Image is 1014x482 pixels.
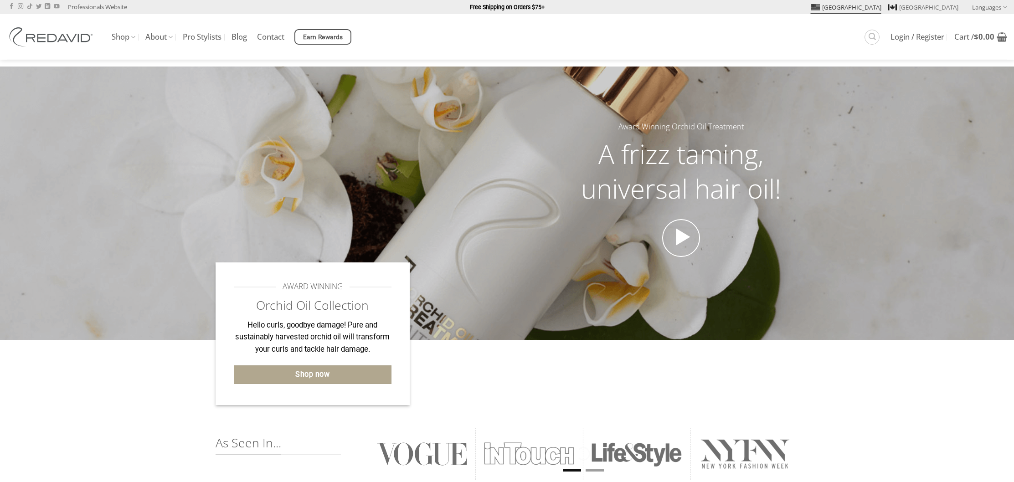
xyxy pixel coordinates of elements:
[232,29,247,45] a: Blog
[45,4,50,10] a: Follow on LinkedIn
[564,121,799,133] h5: Award Winning Orchid Oil Treatment
[974,31,994,42] bdi: 0.00
[145,28,173,46] a: About
[283,281,343,293] span: AWARD WINNING
[662,219,700,257] a: Open video in lightbox
[234,319,392,356] p: Hello curls, goodbye damage! Pure and sustainably harvested orchid oil will transform your curls ...
[954,27,1007,47] a: View cart
[563,469,581,472] li: Page dot 1
[257,29,284,45] a: Contact
[890,29,944,45] a: Login / Register
[865,30,880,45] a: Search
[303,32,343,42] span: Earn Rewards
[564,137,799,205] h2: A frizz taming, universal hair oil!
[234,365,392,384] a: Shop now
[112,28,135,46] a: Shop
[888,0,958,14] a: [GEOGRAPHIC_DATA]
[9,4,14,10] a: Follow on Facebook
[890,33,944,41] span: Login / Register
[27,4,32,10] a: Follow on TikTok
[295,369,329,380] span: Shop now
[18,4,23,10] a: Follow on Instagram
[974,31,978,42] span: $
[183,29,221,45] a: Pro Stylists
[470,4,545,10] strong: Free Shipping on Orders $75+
[294,29,351,45] a: Earn Rewards
[54,4,59,10] a: Follow on YouTube
[36,4,41,10] a: Follow on Twitter
[7,27,98,46] img: REDAVID Salon Products | United States
[954,33,994,41] span: Cart /
[811,0,881,14] a: [GEOGRAPHIC_DATA]
[234,297,392,313] h2: Orchid Oil Collection
[586,469,604,472] li: Page dot 2
[972,0,1007,14] a: Languages
[216,435,281,455] span: As Seen In...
